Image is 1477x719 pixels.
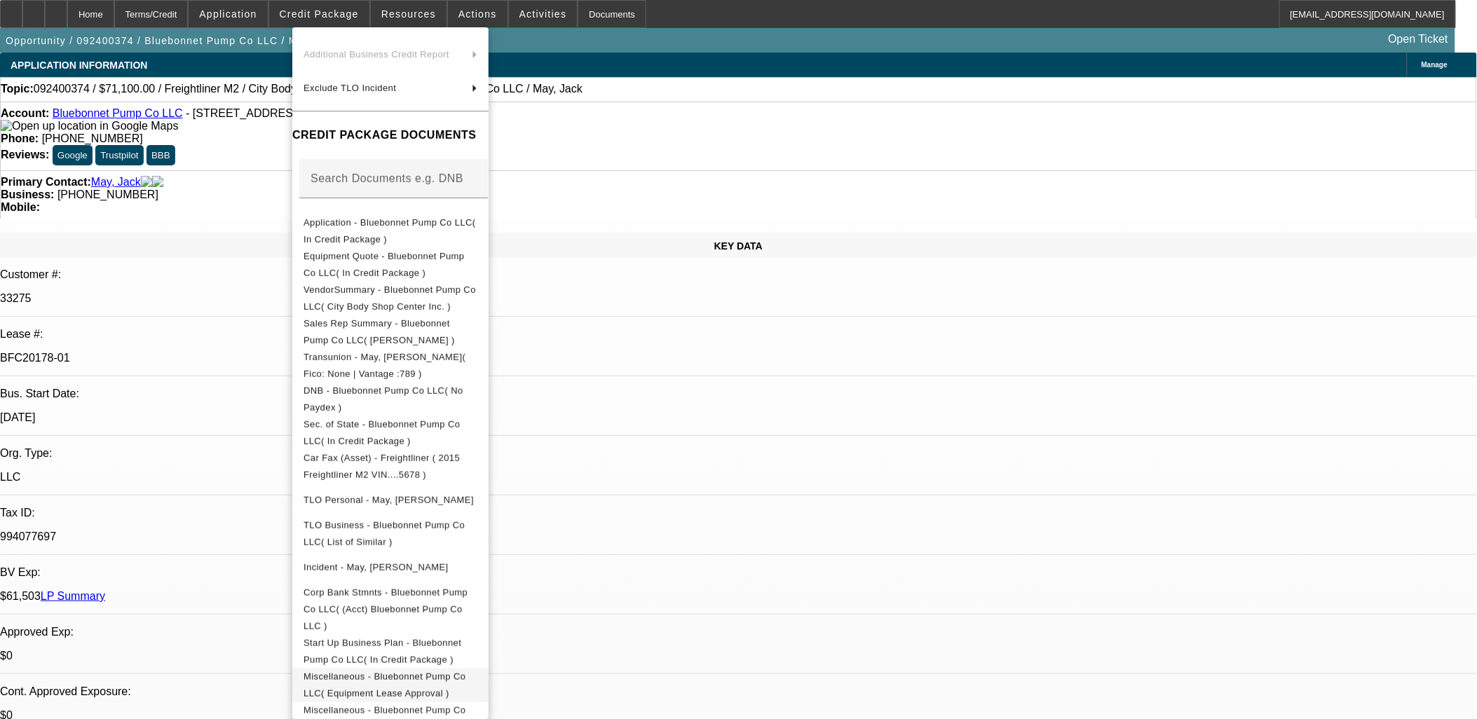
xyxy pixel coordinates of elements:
[292,315,489,348] button: Sales Rep Summary - Bluebonnet Pump Co LLC( Hendrix, Miles )
[292,247,489,281] button: Equipment Quote - Bluebonnet Pump Co LLC( In Credit Package )
[304,494,474,505] span: TLO Personal - May, [PERSON_NAME]
[304,519,465,547] span: TLO Business - Bluebonnet Pump Co LLC( List of Similar )
[304,637,461,664] span: Start Up Business Plan - Bluebonnet Pump Co LLC( In Credit Package )
[292,449,489,483] button: Car Fax (Asset) - Freightliner ( 2015 Freightliner M2 VIN....5678 )
[292,483,489,516] button: TLO Personal - May, Jack
[292,416,489,449] button: Sec. of State - Bluebonnet Pump Co LLC( In Credit Package )
[311,172,463,184] mat-label: Search Documents e.g. DNB
[292,550,489,584] button: Incident - May, Jack
[304,284,476,311] span: VendorSummary - Bluebonnet Pump Co LLC( City Body Shop Center Inc. )
[292,584,489,634] button: Corp Bank Stmnts - Bluebonnet Pump Co LLC( (Acct) Bluebonnet Pump Co LLC )
[304,83,396,93] span: Exclude TLO Incident
[304,587,468,631] span: Corp Bank Stmnts - Bluebonnet Pump Co LLC( (Acct) Bluebonnet Pump Co LLC )
[292,127,489,144] h4: CREDIT PACKAGE DOCUMENTS
[304,250,465,278] span: Equipment Quote - Bluebonnet Pump Co LLC( In Credit Package )
[292,281,489,315] button: VendorSummary - Bluebonnet Pump Co LLC( City Body Shop Center Inc. )
[304,418,460,446] span: Sec. of State - Bluebonnet Pump Co LLC( In Credit Package )
[292,214,489,247] button: Application - Bluebonnet Pump Co LLC( In Credit Package )
[304,452,460,479] span: Car Fax (Asset) - Freightliner ( 2015 Freightliner M2 VIN....5678 )
[304,317,455,345] span: Sales Rep Summary - Bluebonnet Pump Co LLC( [PERSON_NAME] )
[292,348,489,382] button: Transunion - May, Jack( Fico: None | Vantage :789 )
[292,516,489,550] button: TLO Business - Bluebonnet Pump Co LLC( List of Similar )
[292,382,489,416] button: DNB - Bluebonnet Pump Co LLC( No Paydex )
[304,217,476,244] span: Application - Bluebonnet Pump Co LLC( In Credit Package )
[304,385,463,412] span: DNB - Bluebonnet Pump Co LLC( No Paydex )
[292,634,489,668] button: Start Up Business Plan - Bluebonnet Pump Co LLC( In Credit Package )
[304,561,449,572] span: Incident - May, [PERSON_NAME]
[304,671,465,698] span: Miscellaneous - Bluebonnet Pump Co LLC( Equipment Lease Approval )
[292,668,489,701] button: Miscellaneous - Bluebonnet Pump Co LLC( Equipment Lease Approval )
[304,351,465,378] span: Transunion - May, [PERSON_NAME]( Fico: None | Vantage :789 )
